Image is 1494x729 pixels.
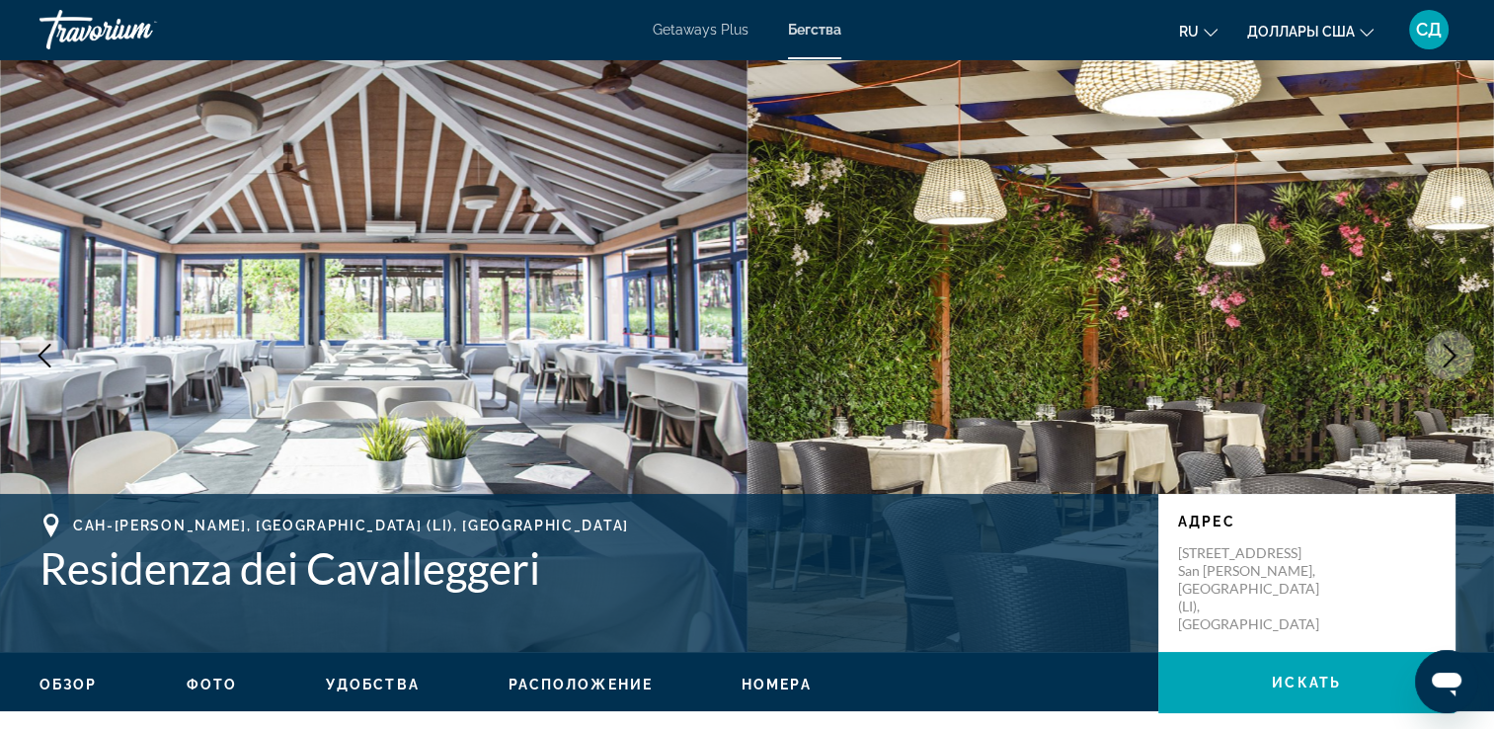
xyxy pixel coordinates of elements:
a: Getaways Plus [653,22,748,38]
span: СД [1416,20,1442,40]
span: Обзор [39,677,98,692]
span: Доллары США [1247,24,1355,40]
button: User Menu [1403,9,1455,50]
iframe: Кнопка запуска окна обмена сообщениями [1415,650,1478,713]
button: Удобства [326,676,420,693]
h1: Residenza dei Cavalleggeri [39,542,1139,594]
button: Фото [187,676,237,693]
button: Change language [1179,17,1218,45]
button: Расположение [509,676,653,693]
p: Адрес [1178,514,1435,529]
button: Номера [742,676,812,693]
span: Расположение [509,677,653,692]
p: [STREET_ADDRESS] San [PERSON_NAME], [GEOGRAPHIC_DATA] (LI), [GEOGRAPHIC_DATA] [1178,544,1336,633]
span: Номера [742,677,812,692]
span: Сан-[PERSON_NAME], [GEOGRAPHIC_DATA] (LI), [GEOGRAPHIC_DATA] [73,518,629,533]
button: Предыдущее изображение [20,331,69,380]
span: Фото [187,677,237,692]
span: искать [1272,675,1341,690]
button: Следующее изображение [1425,331,1474,380]
a: Бегства [788,22,841,38]
span: Удобства [326,677,420,692]
button: искать [1158,652,1455,713]
button: Change currency [1247,17,1374,45]
span: ru [1179,24,1199,40]
button: Обзор [39,676,98,693]
a: Travorium [39,4,237,55]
